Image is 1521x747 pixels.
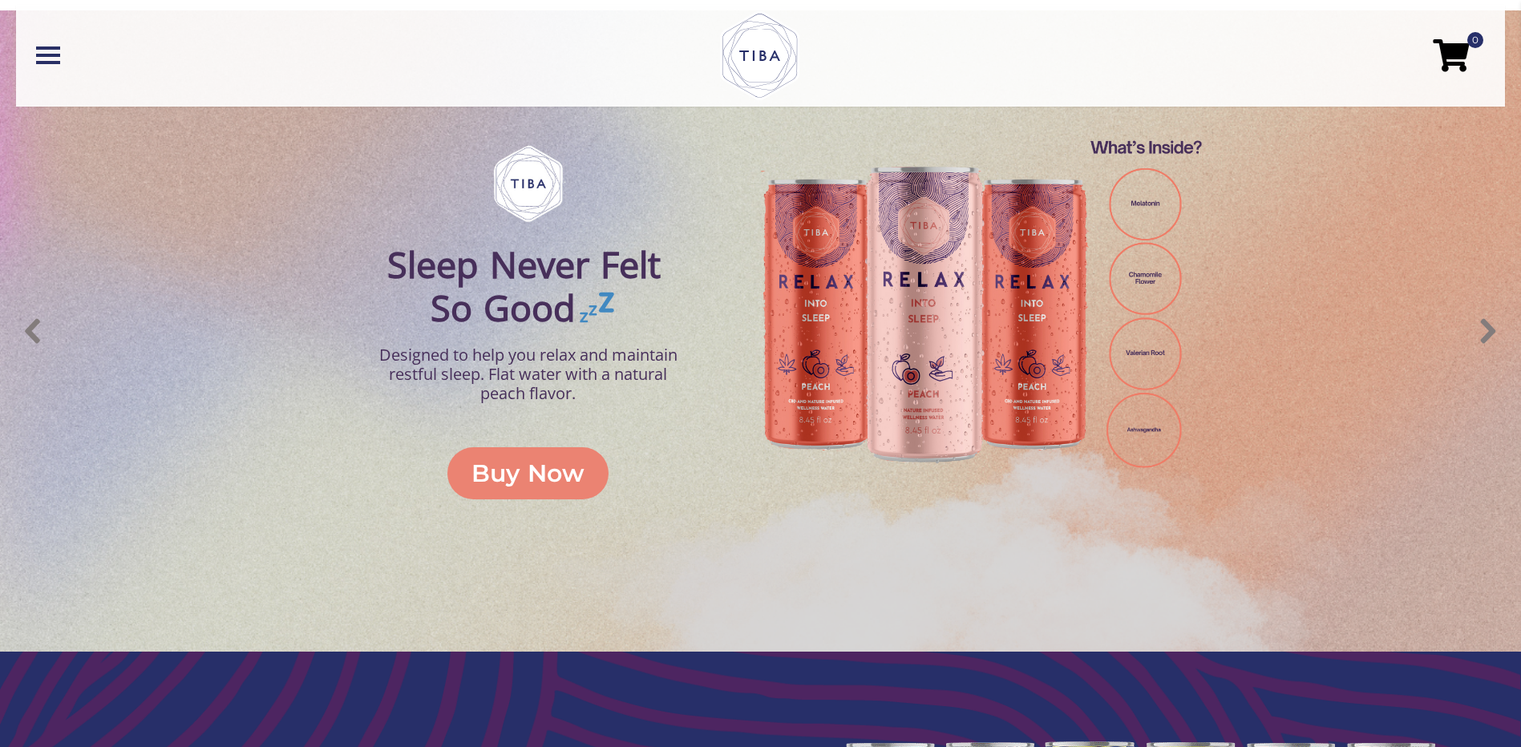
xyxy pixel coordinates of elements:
[368,341,689,407] p: Designed to help you relax and maintain restful sleep. Flat water with a natural peach flavor.
[12,309,55,353] div: previous arrow
[447,447,609,499] a: Buy Now
[1467,32,1483,48] span: 0
[364,239,685,333] div: Sleep Never Felt So Good
[1468,311,1508,351] img: next arrow
[1466,309,1510,353] div: next arrow
[1433,44,1469,63] a: 0
[579,289,615,325] img: 💤
[471,455,585,491] div: Buy Now
[14,311,54,351] img: previous arrow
